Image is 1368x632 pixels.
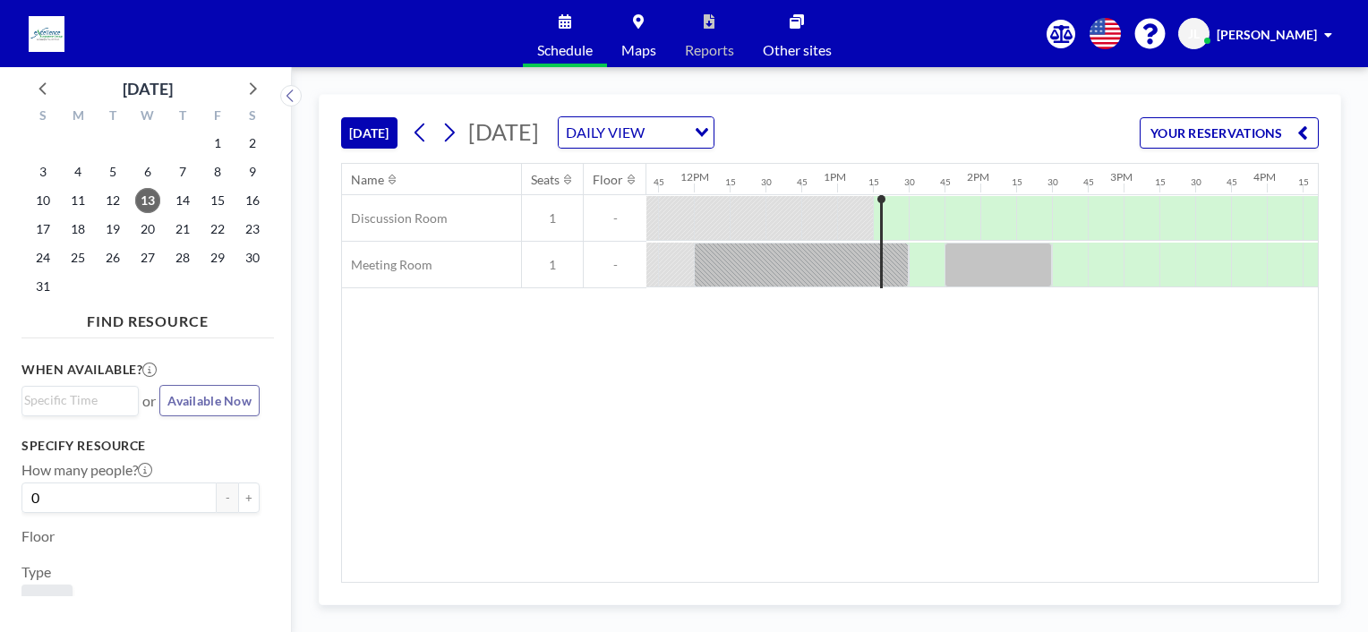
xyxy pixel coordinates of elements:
span: Wednesday, August 13, 2025 [135,188,160,213]
span: Saturday, August 2, 2025 [240,131,265,156]
span: Tuesday, August 19, 2025 [100,217,125,242]
div: 30 [1047,176,1058,188]
div: 45 [797,176,808,188]
span: 1 [522,257,583,273]
span: Friday, August 22, 2025 [205,217,230,242]
div: 45 [654,176,664,188]
div: 45 [940,176,951,188]
span: Saturday, August 16, 2025 [240,188,265,213]
span: Tuesday, August 5, 2025 [100,159,125,184]
div: 15 [1298,176,1309,188]
div: 15 [725,176,736,188]
input: Search for option [24,390,128,410]
span: Monday, August 4, 2025 [65,159,90,184]
span: Sunday, August 3, 2025 [30,159,56,184]
span: Thursday, August 7, 2025 [170,159,195,184]
img: organization-logo [29,16,64,52]
div: 45 [1083,176,1094,188]
span: Room [29,592,65,610]
span: Saturday, August 9, 2025 [240,159,265,184]
span: Discussion Room [342,210,448,226]
span: 1 [522,210,583,226]
div: T [96,106,131,129]
span: Monday, August 25, 2025 [65,245,90,270]
span: Sunday, August 10, 2025 [30,188,56,213]
span: Meeting Room [342,257,432,273]
div: 4PM [1253,170,1276,184]
div: 45 [1227,176,1237,188]
span: Friday, August 8, 2025 [205,159,230,184]
div: 15 [868,176,879,188]
input: Search for option [650,121,684,144]
span: Friday, August 29, 2025 [205,245,230,270]
span: Monday, August 11, 2025 [65,188,90,213]
div: S [235,106,269,129]
div: 15 [1012,176,1022,188]
label: How many people? [21,461,152,479]
span: Sunday, August 17, 2025 [30,217,56,242]
label: Type [21,563,51,581]
div: 15 [1155,176,1166,188]
h3: Specify resource [21,438,260,454]
button: Available Now [159,385,260,416]
div: 3PM [1110,170,1133,184]
span: JL [1188,26,1200,42]
span: Thursday, August 14, 2025 [170,188,195,213]
span: Monday, August 18, 2025 [65,217,90,242]
div: Floor [593,172,623,188]
span: Available Now [167,393,252,408]
button: + [238,483,260,513]
span: Sunday, August 31, 2025 [30,274,56,299]
span: or [142,392,156,410]
div: M [61,106,96,129]
div: Search for option [22,387,138,414]
div: 12PM [680,170,709,184]
span: [PERSON_NAME] [1217,27,1317,42]
span: Thursday, August 28, 2025 [170,245,195,270]
div: 30 [1191,176,1201,188]
div: 30 [904,176,915,188]
span: DAILY VIEW [562,121,648,144]
div: Search for option [559,117,714,148]
button: YOUR RESERVATIONS [1140,117,1319,149]
span: Friday, August 15, 2025 [205,188,230,213]
label: Floor [21,527,55,545]
span: Reports [685,43,734,57]
h4: FIND RESOURCE [21,305,274,330]
span: Thursday, August 21, 2025 [170,217,195,242]
div: 30 [761,176,772,188]
div: [DATE] [123,76,173,101]
span: Other sites [763,43,832,57]
span: Schedule [537,43,593,57]
span: Saturday, August 23, 2025 [240,217,265,242]
span: - [584,257,646,273]
button: - [217,483,238,513]
button: [DATE] [341,117,398,149]
span: - [584,210,646,226]
span: Maps [621,43,656,57]
span: Friday, August 1, 2025 [205,131,230,156]
span: Wednesday, August 6, 2025 [135,159,160,184]
span: [DATE] [468,118,539,145]
span: Saturday, August 30, 2025 [240,245,265,270]
span: Tuesday, August 26, 2025 [100,245,125,270]
div: Seats [531,172,560,188]
span: Tuesday, August 12, 2025 [100,188,125,213]
div: Name [351,172,384,188]
div: T [165,106,200,129]
div: 2PM [967,170,989,184]
div: 1PM [824,170,846,184]
span: Wednesday, August 27, 2025 [135,245,160,270]
div: F [200,106,235,129]
div: S [26,106,61,129]
span: Sunday, August 24, 2025 [30,245,56,270]
div: W [131,106,166,129]
span: Wednesday, August 20, 2025 [135,217,160,242]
